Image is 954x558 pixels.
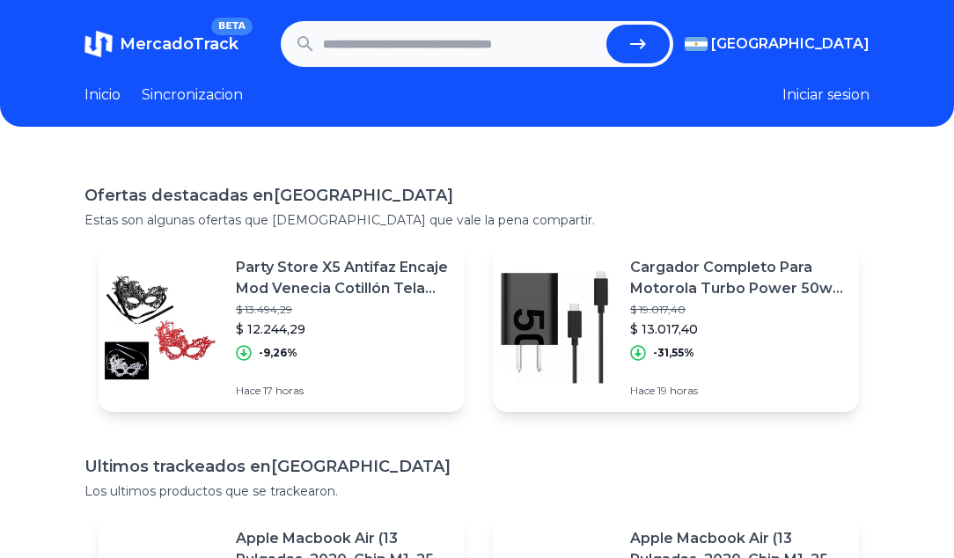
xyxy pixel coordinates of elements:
span: MercadoTrack [120,34,238,54]
a: Featured imageParty Store X5 Antifaz Encaje Mod Venecia Cotillón Tela Sexy$ 13.494,29$ 12.244,29-... [99,243,465,412]
p: Party Store X5 Antifaz Encaje Mod Venecia Cotillón Tela Sexy [236,257,451,299]
p: Los ultimos productos que se trackearon. [84,482,870,500]
p: $ 13.017,40 [630,320,845,338]
p: -9,26% [259,346,297,360]
a: MercadoTrackBETA [84,30,238,58]
a: Sincronizacion [142,84,243,106]
img: Featured image [99,266,222,389]
h1: Ofertas destacadas en [GEOGRAPHIC_DATA] [84,183,870,208]
h1: Ultimos trackeados en [GEOGRAPHIC_DATA] [84,454,870,479]
span: BETA [211,18,253,35]
span: [GEOGRAPHIC_DATA] [711,33,870,55]
button: [GEOGRAPHIC_DATA] [685,33,870,55]
p: Hace 17 horas [236,384,451,398]
p: Hace 19 horas [630,384,845,398]
p: -31,55% [653,346,694,360]
button: Iniciar sesion [782,84,870,106]
a: Inicio [84,84,121,106]
p: Estas son algunas ofertas que [DEMOGRAPHIC_DATA] que vale la pena compartir. [84,211,870,229]
p: $ 12.244,29 [236,320,451,338]
a: Featured imageCargador Completo Para Motorola Turbo Power 50w + Cable C$ 19.017,40$ 13.017,40-31,... [493,243,859,412]
img: Featured image [493,266,616,389]
p: $ 19.017,40 [630,303,845,317]
img: Argentina [685,37,708,51]
img: MercadoTrack [84,30,113,58]
p: Cargador Completo Para Motorola Turbo Power 50w + Cable C [630,257,845,299]
p: $ 13.494,29 [236,303,451,317]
